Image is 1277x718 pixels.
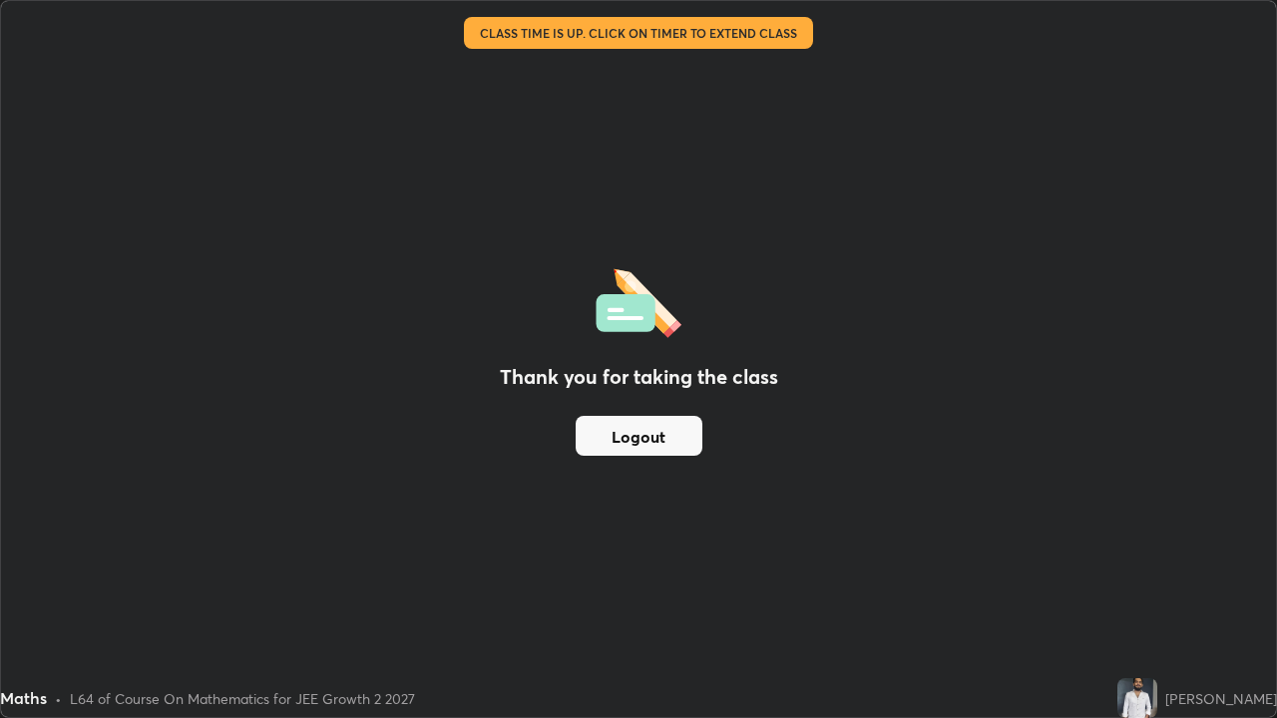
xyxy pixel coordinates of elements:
img: 5223b9174de944a8bbe79a13f0b6fb06.jpg [1117,678,1157,718]
h2: Thank you for taking the class [500,362,778,392]
div: • [55,688,62,709]
div: [PERSON_NAME] [1165,688,1277,709]
button: Logout [576,416,702,456]
div: L64 of Course On Mathematics for JEE Growth 2 2027 [70,688,415,709]
img: offlineFeedback.1438e8b3.svg [596,262,681,338]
